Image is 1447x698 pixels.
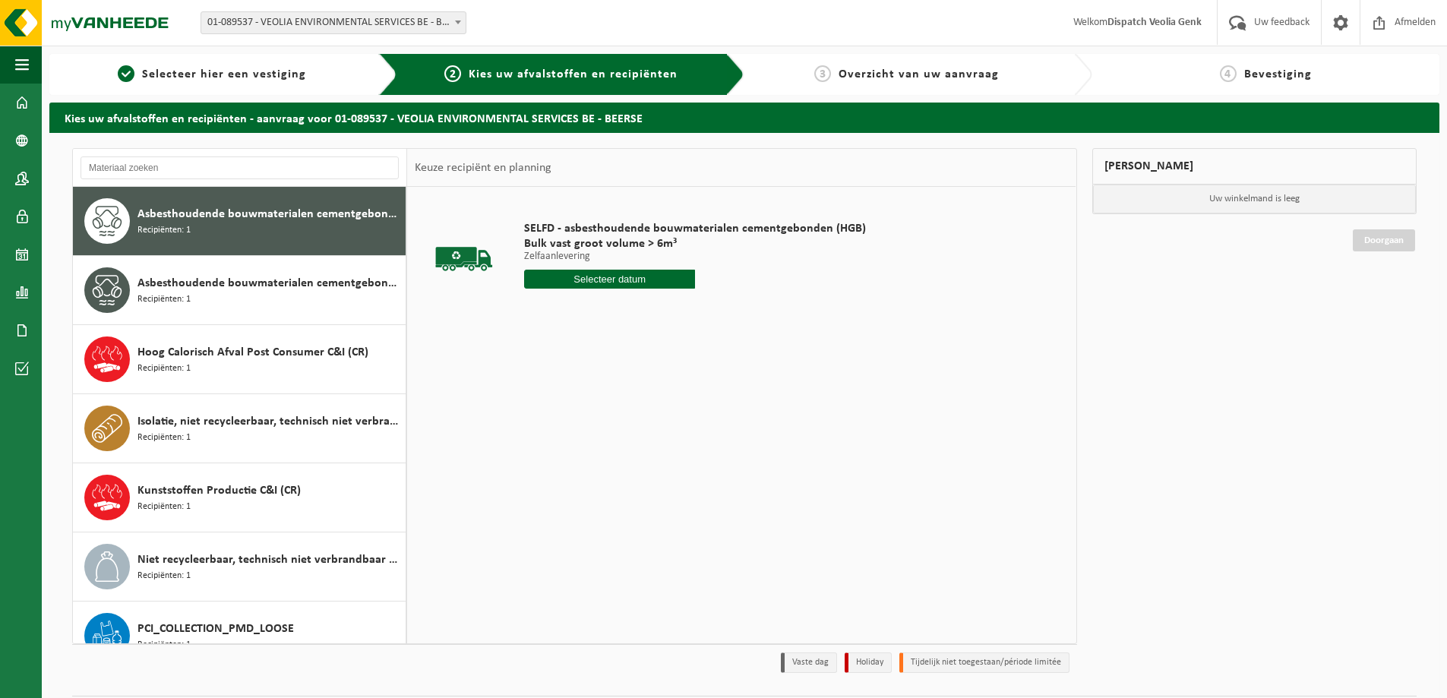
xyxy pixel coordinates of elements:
span: Overzicht van uw aanvraag [839,68,999,81]
button: Isolatie, niet recycleerbaar, technisch niet verbrandbaar (brandbaar) Recipiënten: 1 [73,394,406,463]
div: Keuze recipiënt en planning [407,149,559,187]
span: Isolatie, niet recycleerbaar, technisch niet verbrandbaar (brandbaar) [137,412,402,431]
input: Materiaal zoeken [81,156,399,179]
span: Bevestiging [1244,68,1312,81]
a: Doorgaan [1353,229,1415,251]
h2: Kies uw afvalstoffen en recipiënten - aanvraag voor 01-089537 - VEOLIA ENVIRONMENTAL SERVICES BE ... [49,103,1439,132]
span: 4 [1220,65,1237,82]
input: Selecteer datum [524,270,695,289]
span: 2 [444,65,461,82]
span: Kies uw afvalstoffen en recipiënten [469,68,678,81]
span: Recipiënten: 1 [137,431,191,445]
span: PCI_COLLECTION_PMD_LOOSE [137,620,294,638]
span: Niet recycleerbaar, technisch niet verbrandbaar afval (brandbaar) [137,551,402,569]
span: Recipiënten: 1 [137,223,191,238]
button: PCI_COLLECTION_PMD_LOOSE Recipiënten: 1 [73,602,406,671]
p: Zelfaanlevering [524,251,866,262]
button: Hoog Calorisch Afval Post Consumer C&I (CR) Recipiënten: 1 [73,325,406,394]
a: 1Selecteer hier een vestiging [57,65,367,84]
button: Kunststoffen Productie C&I (CR) Recipiënten: 1 [73,463,406,532]
span: Recipiënten: 1 [137,500,191,514]
button: Asbesthoudende bouwmaterialen cementgebonden met isolatie(hechtgebonden) Recipiënten: 1 [73,256,406,325]
span: Selecteer hier een vestiging [142,68,306,81]
span: 3 [814,65,831,82]
li: Vaste dag [781,652,837,673]
span: Asbesthoudende bouwmaterialen cementgebonden met isolatie(hechtgebonden) [137,274,402,292]
li: Tijdelijk niet toegestaan/période limitée [899,652,1069,673]
span: 1 [118,65,134,82]
button: Niet recycleerbaar, technisch niet verbrandbaar afval (brandbaar) Recipiënten: 1 [73,532,406,602]
span: Recipiënten: 1 [137,362,191,376]
span: 01-089537 - VEOLIA ENVIRONMENTAL SERVICES BE - BEERSE [201,12,466,33]
p: Uw winkelmand is leeg [1093,185,1417,213]
button: Asbesthoudende bouwmaterialen cementgebonden (hechtgebonden) Recipiënten: 1 [73,187,406,256]
span: Recipiënten: 1 [137,638,191,652]
span: Hoog Calorisch Afval Post Consumer C&I (CR) [137,343,368,362]
span: Recipiënten: 1 [137,292,191,307]
span: Recipiënten: 1 [137,569,191,583]
div: [PERSON_NAME] [1092,148,1417,185]
span: Asbesthoudende bouwmaterialen cementgebonden (hechtgebonden) [137,205,402,223]
span: Bulk vast groot volume > 6m³ [524,236,866,251]
li: Holiday [845,652,892,673]
span: 01-089537 - VEOLIA ENVIRONMENTAL SERVICES BE - BEERSE [201,11,466,34]
span: Kunststoffen Productie C&I (CR) [137,482,301,500]
strong: Dispatch Veolia Genk [1107,17,1202,28]
span: SELFD - asbesthoudende bouwmaterialen cementgebonden (HGB) [524,221,866,236]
